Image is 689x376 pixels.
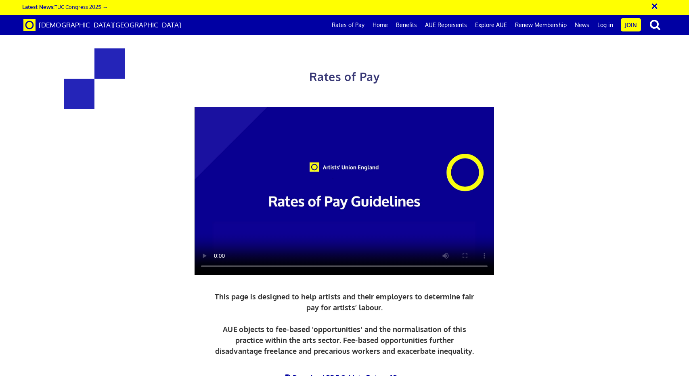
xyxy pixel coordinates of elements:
[22,3,54,10] strong: Latest News:
[392,15,421,35] a: Benefits
[571,15,593,35] a: News
[593,15,617,35] a: Log in
[309,69,380,84] span: Rates of Pay
[213,291,476,357] p: This page is designed to help artists and their employers to determine fair pay for artists’ labo...
[643,16,668,33] button: search
[22,3,108,10] a: Latest News:TUC Congress 2025 →
[369,15,392,35] a: Home
[511,15,571,35] a: Renew Membership
[621,18,641,31] a: Join
[421,15,471,35] a: AUE Represents
[471,15,511,35] a: Explore AUE
[17,15,187,35] a: Brand [DEMOGRAPHIC_DATA][GEOGRAPHIC_DATA]
[39,21,181,29] span: [DEMOGRAPHIC_DATA][GEOGRAPHIC_DATA]
[328,15,369,35] a: Rates of Pay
